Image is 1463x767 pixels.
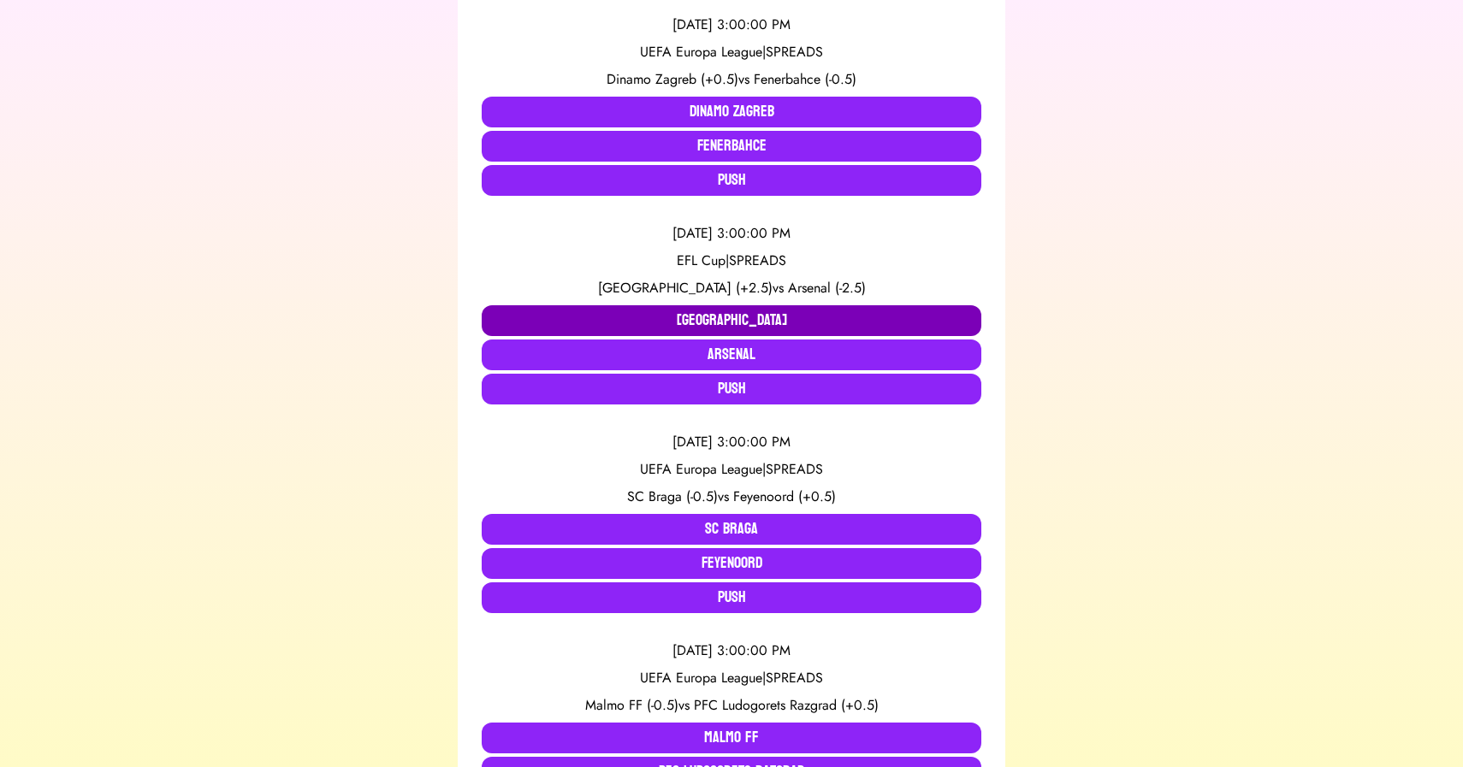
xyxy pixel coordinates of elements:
[482,514,981,545] button: SC Braga
[482,305,981,336] button: [GEOGRAPHIC_DATA]
[482,97,981,127] button: Dinamo Zagreb
[754,69,856,89] span: Fenerbahce (-0.5)
[482,640,981,661] div: [DATE] 3:00:00 PM
[482,432,981,452] div: [DATE] 3:00:00 PM
[482,374,981,404] button: Push
[482,487,981,507] div: vs
[788,278,866,298] span: Arsenal (-2.5)
[585,695,678,715] span: Malmo FF (-0.5)
[482,582,981,613] button: Push
[694,695,879,715] span: PFC Ludogorets Razgrad (+0.5)
[482,251,981,271] div: EFL Cup | SPREADS
[482,131,981,162] button: Fenerbahce
[482,723,981,753] button: Malmo FF
[482,668,981,688] div: UEFA Europa League | SPREADS
[482,695,981,716] div: vs
[598,278,773,298] span: [GEOGRAPHIC_DATA] (+2.5)
[482,42,981,62] div: UEFA Europa League | SPREADS
[627,487,718,506] span: SC Braga (-0.5)
[607,69,738,89] span: Dinamo Zagreb (+0.5)
[482,165,981,196] button: Push
[482,459,981,480] div: UEFA Europa League | SPREADS
[482,69,981,90] div: vs
[482,15,981,35] div: [DATE] 3:00:00 PM
[733,487,836,506] span: Feyenoord (+0.5)
[482,548,981,579] button: Feyenoord
[482,339,981,370] button: Arsenal
[482,223,981,244] div: [DATE] 3:00:00 PM
[482,278,981,298] div: vs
